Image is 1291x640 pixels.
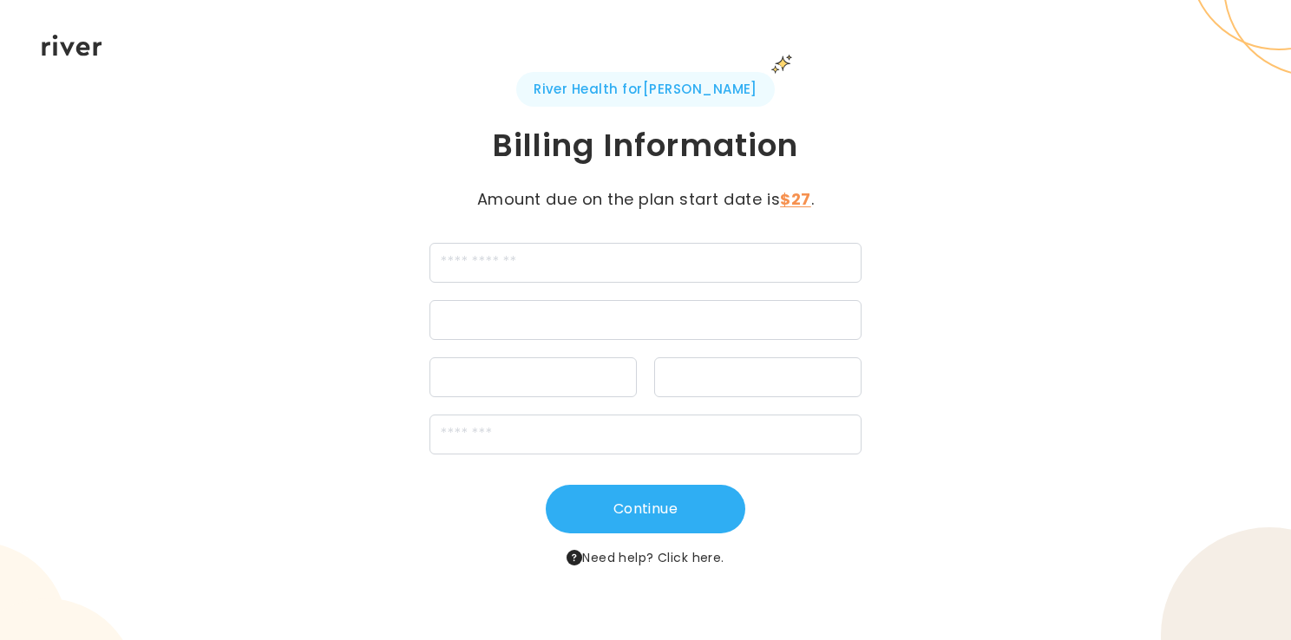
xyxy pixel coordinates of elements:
iframe: Secure CVC input frame [665,370,850,387]
span: River Health for [PERSON_NAME] [516,72,775,107]
iframe: Secure card number input frame [441,313,850,330]
h1: Billing Information [337,125,954,167]
button: Click here. [658,547,724,568]
input: cardName [429,243,862,283]
span: Need help? [567,547,724,568]
button: Continue [546,485,745,533]
input: zipCode [429,415,862,454]
iframe: Secure expiration date input frame [441,370,626,387]
strong: $27 [780,188,811,210]
p: Amount due on the plan start date is . [450,187,841,212]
